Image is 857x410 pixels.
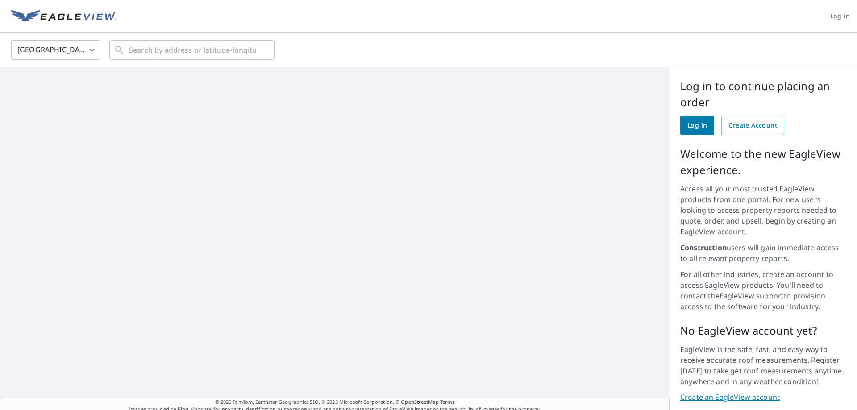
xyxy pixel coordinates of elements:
[680,269,846,312] p: For all other industries, create an account to access EagleView products. You'll need to contact ...
[680,243,727,253] strong: Construction
[680,392,846,402] a: Create an EagleView account
[11,37,100,62] div: [GEOGRAPHIC_DATA]
[215,398,455,406] span: © 2025 TomTom, Earthstar Geographics SIO, © 2025 Microsoft Corporation, ©
[680,116,714,135] a: Log in
[687,120,707,131] span: Log in
[680,344,846,387] p: EagleView is the safe, fast, and easy way to receive accurate roof measurements. Register [DATE] ...
[440,398,455,405] a: Terms
[728,120,777,131] span: Create Account
[680,323,846,339] p: No EagleView account yet?
[401,398,438,405] a: OpenStreetMap
[680,146,846,178] p: Welcome to the new EagleView experience.
[830,11,850,22] span: Log in
[721,116,784,135] a: Create Account
[11,10,116,23] img: EV Logo
[720,291,784,301] a: EagleView support
[680,242,846,264] p: users will gain immediate access to all relevant property reports.
[129,37,256,62] input: Search by address or latitude-longitude
[680,78,846,110] p: Log in to continue placing an order
[680,183,846,237] p: Access all your most trusted EagleView products from one portal. For new users looking to access ...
